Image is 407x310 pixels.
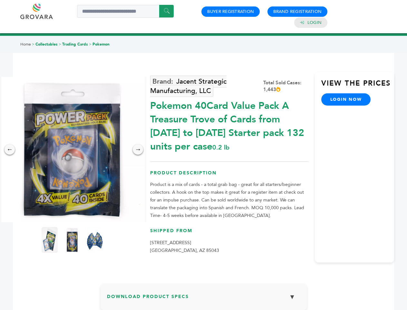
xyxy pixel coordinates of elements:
h3: Product Description [150,170,308,181]
span: > [59,42,61,47]
a: Brand Registration [273,9,322,15]
div: Pokemon 40Card Value Pack A Treasure Trove of Cards from [DATE] to [DATE] Starter pack 132 units ... [150,96,308,153]
input: Search a product or brand... [77,5,174,18]
a: Buyer Registration [207,9,254,15]
p: [STREET_ADDRESS] [GEOGRAPHIC_DATA], AZ 85043 [150,239,308,254]
button: ▼ [284,290,300,304]
span: 0.2 lb [212,143,229,152]
h3: Download Product Specs [107,290,300,309]
div: → [133,144,143,155]
a: Collectables [35,42,58,47]
span: > [32,42,34,47]
a: Pokemon [92,42,110,47]
img: Pokemon 40-Card Value Pack – A Treasure Trove of Cards from 1996 to 2024 - Starter pack! 132 unit... [42,227,58,253]
div: ← [5,144,15,155]
a: Jacent Strategic Manufacturing, LLC [150,76,227,97]
a: login now [321,93,371,106]
img: Pokemon 40-Card Value Pack – A Treasure Trove of Cards from 1996 to 2024 - Starter pack! 132 unit... [87,227,103,253]
a: Login [307,20,322,26]
a: Trading Cards [62,42,88,47]
h3: Shipped From [150,228,308,239]
h3: View the Prices [321,78,394,93]
p: Product is a mix of cards - a total grab bag - great for all starters/beginner collectors. A hook... [150,181,308,220]
div: Total Sold Cases: 1,443 [263,79,308,93]
span: > [89,42,92,47]
a: Home [20,42,31,47]
img: Pokemon 40-Card Value Pack – A Treasure Trove of Cards from 1996 to 2024 - Starter pack! 132 unit... [64,227,80,253]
